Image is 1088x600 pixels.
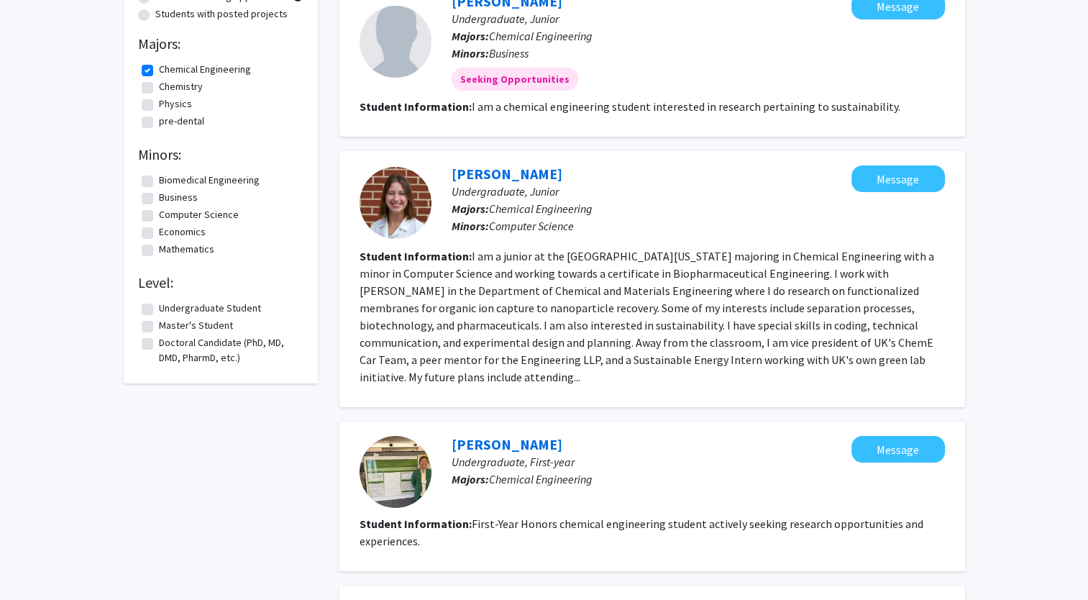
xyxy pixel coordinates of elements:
span: Chemical Engineering [489,472,593,486]
span: Undergraduate, First-year [452,455,575,469]
label: pre-dental [159,114,204,129]
b: Majors: [452,201,489,216]
button: Message Jennifer Bukowski [851,165,945,192]
span: Undergraduate, Junior [452,184,559,199]
label: Undergraduate Student [159,301,261,316]
label: Students with posted projects [155,6,288,22]
span: Chemical Engineering [489,201,593,216]
b: Minors: [452,46,489,60]
label: Economics [159,224,206,240]
label: Business [159,190,198,205]
label: Mathematics [159,242,214,257]
b: Student Information: [360,249,472,263]
a: [PERSON_NAME] [452,435,562,453]
b: Majors: [452,29,489,43]
span: Chemical Engineering [489,29,593,43]
b: Student Information: [360,99,472,114]
iframe: Chat [11,535,61,589]
span: Business [489,46,529,60]
label: Physics [159,96,192,112]
h2: Majors: [138,35,303,53]
b: Student Information: [360,517,472,531]
button: Message Josephine Traver [851,436,945,463]
label: Chemical Engineering [159,62,251,77]
fg-read-more: I am a chemical engineering student interested in research pertaining to sustainability. [472,99,900,114]
span: Undergraduate, Junior [452,12,559,26]
h2: Minors: [138,146,303,163]
b: Minors: [452,219,489,233]
mat-chip: Seeking Opportunities [452,68,578,91]
fg-read-more: I am a junior at the [GEOGRAPHIC_DATA][US_STATE] majoring in Chemical Engineering with a minor in... [360,249,934,384]
b: Majors: [452,472,489,486]
span: Computer Science [489,219,574,233]
label: Chemistry [159,79,203,94]
fg-read-more: First-Year Honors chemical engineering student actively seeking research opportunities and experi... [360,517,923,548]
a: [PERSON_NAME] [452,165,562,183]
label: Biomedical Engineering [159,173,260,188]
label: Doctoral Candidate (PhD, MD, DMD, PharmD, etc.) [159,335,300,365]
label: Master's Student [159,318,233,333]
h2: Level: [138,274,303,291]
label: Computer Science [159,207,239,222]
